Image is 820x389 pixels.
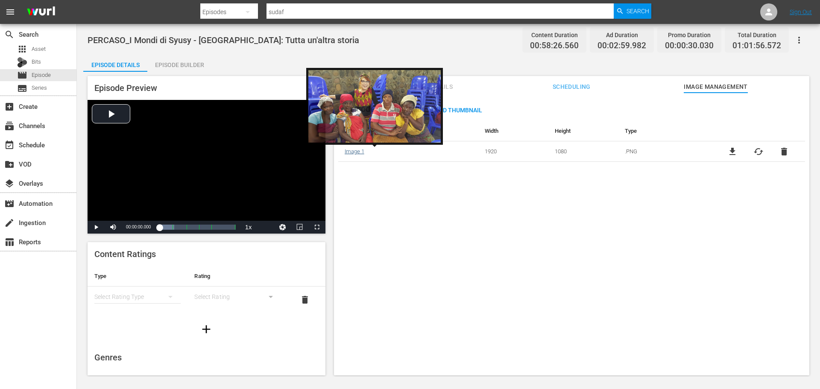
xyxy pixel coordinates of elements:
span: Asset [17,44,27,54]
span: Content Ratings [94,249,156,259]
span: 00:00:30.030 [665,41,714,51]
div: Promo Duration [665,29,714,41]
span: Add Thumbnail [428,107,489,114]
th: Rating [187,266,287,287]
button: cached [753,146,764,157]
span: Scheduling [539,82,603,92]
span: Episode [17,70,27,80]
th: Width [478,121,548,141]
span: Overlays [4,178,15,189]
div: Ad Duration [597,29,646,41]
span: 01:01:56.572 [732,41,781,51]
span: PERCASO_I Mondi di Syusy - [GEOGRAPHIC_DATA]: Tutta un'altra storia [88,35,359,45]
span: 00:02:59.982 [597,41,646,51]
span: Image Management [684,82,748,92]
div: Video Player [88,100,325,234]
span: Genres [94,352,122,363]
th: Height [548,121,618,141]
span: VOD [4,159,15,170]
button: Mute [105,221,122,234]
span: 00:58:26.560 [530,41,579,51]
span: Search [4,29,15,40]
div: Bits [17,57,27,67]
th: Type [618,121,712,141]
a: Sign Out [790,9,812,15]
button: Picture-in-Picture [291,221,308,234]
span: Series [32,84,47,92]
a: file_download [727,146,738,157]
span: menu [5,7,15,17]
div: Total Duration [732,29,781,41]
button: Episode Builder [147,55,211,72]
span: Asset [32,45,46,53]
span: Channels [4,121,15,131]
span: Schedule [4,140,15,150]
div: Episode Details [83,55,147,75]
span: Bits [32,58,41,66]
span: Episode Preview [94,83,157,93]
td: .PNG [618,141,712,162]
span: Ingestion [4,218,15,228]
div: Content Duration [530,29,579,41]
table: simple table [88,266,325,313]
button: Playback Rate [240,221,257,234]
th: Type [88,266,187,287]
td: 1080 [548,141,618,162]
img: ans4CAIJ8jUAAAAAAAAAAAAAAAAAAAAAAAAgQb4GAAAAAAAAAAAAAAAAAAAAAAAAJMjXAAAAAAAAAAAAAAAAAAAAAAAAgAT5G... [20,2,61,22]
span: 00:00:00.000 [126,225,151,229]
span: Series [17,83,27,94]
a: Image 1 [345,148,364,155]
span: Automation [4,199,15,209]
span: delete [300,295,310,305]
div: Progress Bar [159,225,235,230]
button: delete [779,146,789,157]
span: Create [4,102,15,112]
span: Episode [32,71,51,79]
button: Play [88,221,105,234]
button: Jump To Time [274,221,291,234]
span: Search [627,3,649,19]
button: Add Thumbnail [428,102,489,117]
button: Fullscreen [308,221,325,234]
div: Episode Builder [147,55,211,75]
button: delete [295,290,315,310]
td: 1920 [478,141,548,162]
span: Reports [4,237,15,247]
button: Search [614,3,651,19]
button: Episode Details [83,55,147,72]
